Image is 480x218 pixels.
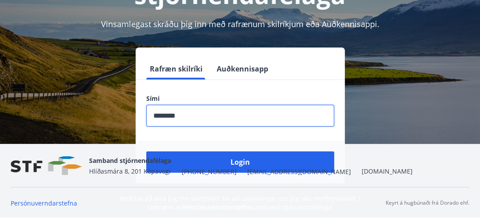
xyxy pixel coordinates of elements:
[146,151,334,173] button: Login
[101,19,379,29] span: Vinsamlegast skráðu þig inn með rafrænum skilríkjum eða Auðkennisappi.
[11,199,77,207] a: Persónuverndarstefna
[11,156,82,175] img: vjCaq2fThgY3EUYqSgpjEiBg6WP39ov69hlhuPVN.png
[89,167,171,175] span: Hlíðasmára 8, 201 Kópavogi
[146,58,206,79] button: Rafræn skilríki
[146,94,334,103] label: Sími
[89,156,171,165] span: Samband stjórnendafélaga
[362,167,413,175] a: [DOMAIN_NAME]
[120,194,360,211] span: Með því að skrá þig inn samþykkir þú að upplýsingar um þig séu meðhöndlaðar í samræmi við Samband...
[182,167,237,176] span: [PHONE_NUMBER]
[247,167,351,176] span: [EMAIL_ADDRESS][DOMAIN_NAME]
[386,199,469,207] p: Keyrt á hugbúnaði frá Dorado ehf.
[213,58,272,79] button: Auðkennisapp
